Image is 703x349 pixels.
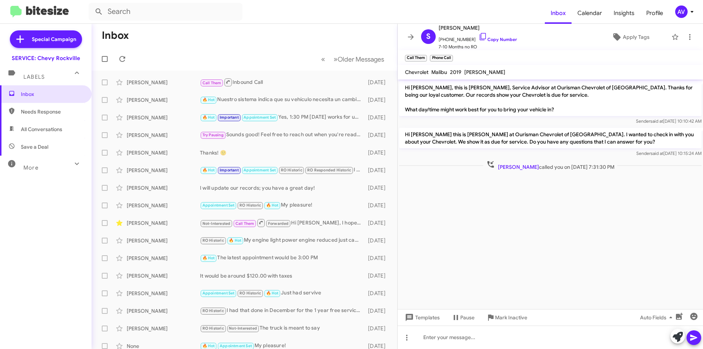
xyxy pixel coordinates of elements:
[483,160,617,171] span: called you on [DATE] 7:31:30 PM
[431,69,447,75] span: Malibu
[334,55,338,64] span: »
[266,203,279,208] span: 🔥 Hot
[480,311,533,324] button: Mark Inactive
[21,108,83,115] span: Needs Response
[364,96,391,104] div: [DATE]
[200,96,364,104] div: Nuestro sistema indica que su vehículo necesita un cambio de aceite, y rotación de llantas.
[202,238,224,243] span: RO Historic
[202,133,224,137] span: Try Pausing
[364,131,391,139] div: [DATE]
[498,164,539,170] span: [PERSON_NAME]
[200,307,364,315] div: I had that done in December for the 1 year free service.
[464,69,505,75] span: [PERSON_NAME]
[220,344,252,348] span: Appointment Set
[23,74,45,80] span: Labels
[479,37,517,42] a: Copy Number
[317,52,388,67] nav: Page navigation example
[200,324,364,333] div: The truck is meant to say
[545,3,572,24] a: Inbox
[21,90,83,98] span: Inbox
[220,168,239,172] span: Important
[10,30,82,48] a: Special Campaign
[495,311,527,324] span: Mark Inactive
[460,311,475,324] span: Pause
[220,115,239,120] span: Important
[21,126,62,133] span: All Conversations
[127,79,200,86] div: [PERSON_NAME]
[405,55,427,62] small: Call Them
[202,344,215,348] span: 🔥 Hot
[364,255,391,262] div: [DATE]
[21,143,48,151] span: Save a Deal
[200,113,364,122] div: Yes, 1:30 PM [DATE] works for us! Your appointment has been updated. Let me know if you need any ...
[127,184,200,192] div: [PERSON_NAME]
[235,221,254,226] span: Call Them
[127,219,200,227] div: [PERSON_NAME]
[202,256,215,260] span: 🔥 Hot
[202,115,215,120] span: 🔥 Hot
[338,55,384,63] span: Older Messages
[202,326,224,331] span: RO Historic
[364,79,391,86] div: [DATE]
[364,290,391,297] div: [DATE]
[127,149,200,156] div: [PERSON_NAME]
[243,168,276,172] span: Appointment Set
[439,32,517,43] span: [PHONE_NUMBER]
[675,5,688,18] div: AV
[127,202,200,209] div: [PERSON_NAME]
[200,254,364,262] div: The latest appointment would be 3:00 PM
[127,255,200,262] div: [PERSON_NAME]
[239,291,261,296] span: RO Historic
[405,69,428,75] span: Chevrolet
[623,30,650,44] span: Apply Tags
[239,203,261,208] span: RO Historic
[636,151,702,156] span: Sender [DATE] 10:15:24 AM
[200,218,364,227] div: Hi [PERSON_NAME], I hope you're well. Could you please respond to my last text? Thank you!
[23,164,38,171] span: More
[12,55,80,62] div: SERVICE: Chevy Rockville
[446,311,480,324] button: Pause
[634,311,681,324] button: Auto Fields
[202,221,231,226] span: Not-Interested
[608,3,640,24] span: Insights
[317,52,330,67] button: Previous
[364,149,391,156] div: [DATE]
[651,151,663,156] span: said at
[127,237,200,244] div: [PERSON_NAME]
[202,291,235,296] span: Appointment Set
[200,272,364,279] div: It would be around $120.00 with taxes
[426,31,431,42] span: S
[200,78,364,87] div: Inbound Call
[89,3,242,21] input: Search
[650,118,663,124] span: said at
[127,307,200,315] div: [PERSON_NAME]
[640,3,669,24] a: Profile
[202,308,224,313] span: RO Historic
[266,220,290,227] span: Forwarded
[202,97,215,102] span: 🔥 Hot
[572,3,608,24] span: Calendar
[364,202,391,209] div: [DATE]
[450,69,461,75] span: 2019
[202,81,222,85] span: Call Them
[102,30,129,41] h1: Inbox
[399,128,702,148] p: Hi [PERSON_NAME] this is [PERSON_NAME] at Ourisman Chevrolet of [GEOGRAPHIC_DATA]. I wanted to ch...
[202,168,215,172] span: 🔥 Hot
[200,149,364,156] div: Thanks! 🙂
[636,118,702,124] span: Sender [DATE] 10:10:42 AM
[398,311,446,324] button: Templates
[439,43,517,51] span: 7-10 Months no RO
[307,168,351,172] span: RO Responded Historic
[200,236,364,245] div: My engine light power engine reduced just came on. I need to check out that. Am I still under war...
[439,23,517,32] span: [PERSON_NAME]
[364,114,391,121] div: [DATE]
[399,81,702,116] p: Hi [PERSON_NAME], this is [PERSON_NAME], Service Advisor at Ourisman Chevrolet of [GEOGRAPHIC_DAT...
[127,167,200,174] div: [PERSON_NAME]
[200,184,364,192] div: I will update our records; you have a great day!
[127,114,200,121] div: [PERSON_NAME]
[640,311,675,324] span: Auto Fields
[364,307,391,315] div: [DATE]
[281,168,302,172] span: RO Historic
